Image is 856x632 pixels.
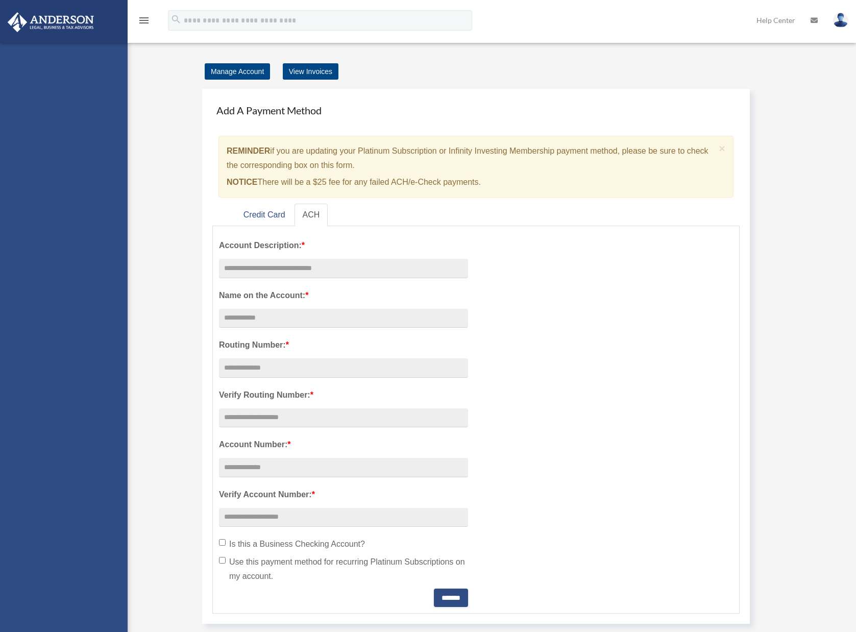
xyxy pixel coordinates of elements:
[219,388,468,402] label: Verify Routing Number:
[219,238,468,253] label: Account Description:
[833,13,848,28] img: User Pic
[219,437,468,452] label: Account Number:
[219,557,226,564] input: Use this payment method for recurring Platinum Subscriptions on my account.
[227,147,270,155] strong: REMINDER
[138,14,150,27] i: menu
[219,338,468,352] label: Routing Number:
[719,143,726,154] button: Close
[138,18,150,27] a: menu
[205,63,270,80] a: Manage Account
[218,136,733,198] div: if you are updating your Platinum Subscription or Infinity Investing Membership payment method, p...
[219,488,468,502] label: Verify Account Number:
[719,142,726,154] span: ×
[212,99,740,121] h4: Add A Payment Method
[283,63,338,80] a: View Invoices
[170,14,182,25] i: search
[219,539,226,546] input: Is this a Business Checking Account?
[219,555,468,584] label: Use this payment method for recurring Platinum Subscriptions on my account.
[219,537,468,551] label: Is this a Business Checking Account?
[227,178,257,186] strong: NOTICE
[227,175,715,189] p: There will be a $25 fee for any failed ACH/e-Check payments.
[295,204,328,227] a: ACH
[219,288,468,303] label: Name on the Account:
[235,204,294,227] a: Credit Card
[5,12,97,32] img: Anderson Advisors Platinum Portal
